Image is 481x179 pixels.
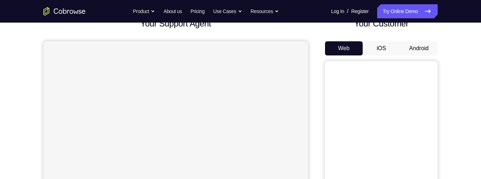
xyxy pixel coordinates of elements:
button: Resources [251,4,279,18]
button: Use Cases [213,4,242,18]
button: Android [400,41,438,55]
a: Go to the home page [43,7,86,16]
a: Pricing [190,4,205,18]
button: iOS [363,41,400,55]
h2: Your Support Agent [43,17,308,30]
span: / [347,7,348,16]
button: Product [133,4,155,18]
button: Web [325,41,363,55]
h2: Your Customer [325,17,438,30]
a: Log In [331,4,344,18]
a: About us [163,4,182,18]
a: Try Online Demo [377,4,438,18]
a: Register [351,4,369,18]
